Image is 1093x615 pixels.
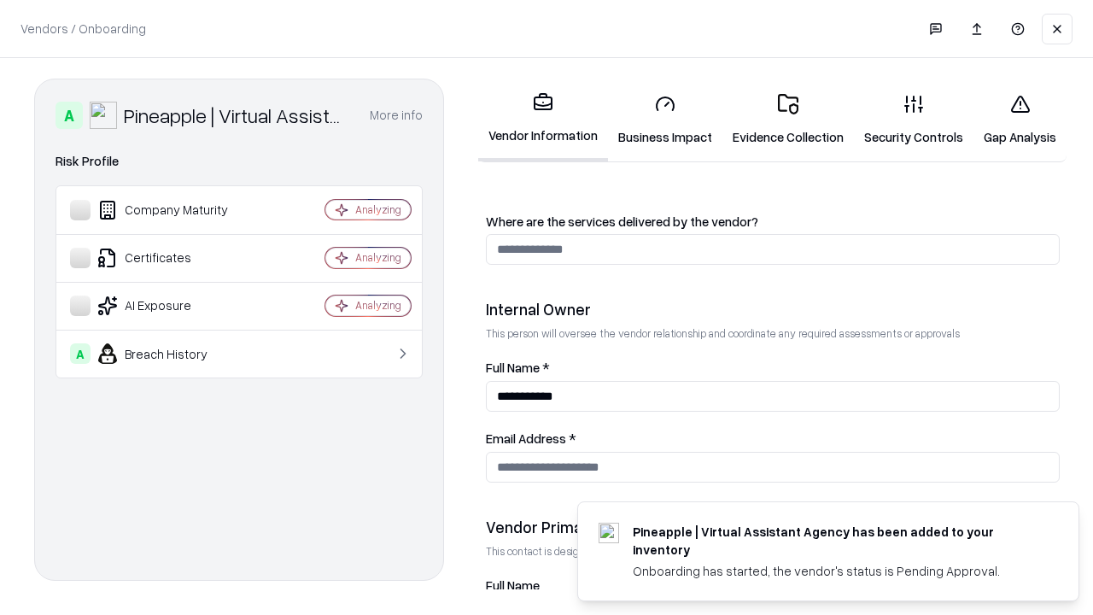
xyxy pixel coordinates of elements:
a: Vendor Information [478,79,608,161]
div: Risk Profile [56,151,423,172]
p: This contact is designated to receive the assessment request from Shift [486,544,1060,559]
div: Pineapple | Virtual Assistant Agency has been added to your inventory [633,523,1037,559]
div: Pineapple | Virtual Assistant Agency [124,102,349,129]
div: A [70,343,91,364]
a: Evidence Collection [722,80,854,160]
img: Pineapple | Virtual Assistant Agency [90,102,117,129]
a: Business Impact [608,80,722,160]
a: Security Controls [854,80,973,160]
div: A [56,102,83,129]
div: Internal Owner [486,299,1060,319]
div: Vendor Primary Contact [486,517,1060,537]
div: Analyzing [355,250,401,265]
label: Full Name * [486,361,1060,374]
img: trypineapple.com [599,523,619,543]
p: This person will oversee the vendor relationship and coordinate any required assessments or appro... [486,326,1060,341]
label: Full Name [486,579,1060,592]
p: Vendors / Onboarding [20,20,146,38]
div: AI Exposure [70,296,274,316]
div: Onboarding has started, the vendor's status is Pending Approval. [633,562,1037,580]
div: Certificates [70,248,274,268]
div: Company Maturity [70,200,274,220]
label: Where are the services delivered by the vendor? [486,215,1060,228]
div: Breach History [70,343,274,364]
div: Analyzing [355,298,401,313]
label: Email Address * [486,432,1060,445]
a: Gap Analysis [973,80,1067,160]
button: More info [370,100,423,131]
div: Analyzing [355,202,401,217]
